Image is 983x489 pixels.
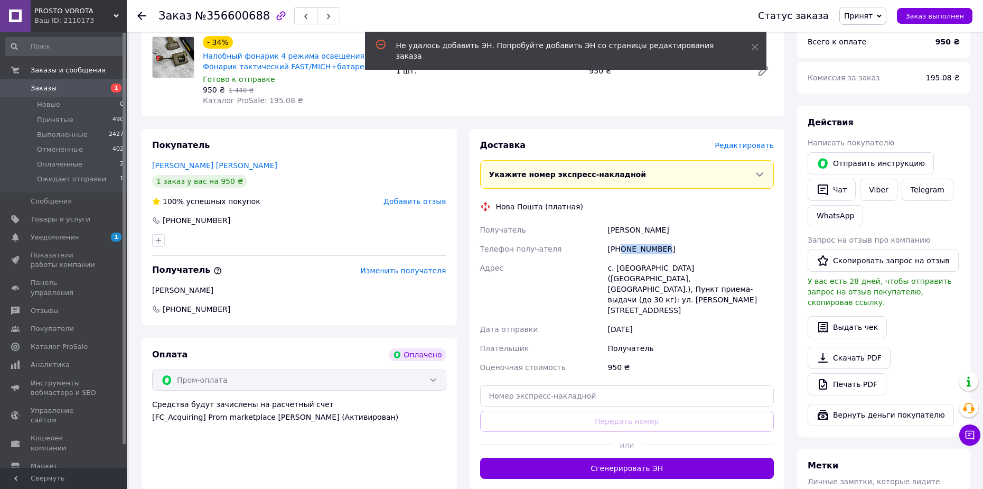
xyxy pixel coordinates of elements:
[489,170,647,179] span: Укажите номер экспресс-накладной
[229,87,254,94] span: 1 440 ₴
[152,140,210,150] span: Покупатель
[715,141,774,150] span: Редактировать
[808,277,952,307] span: У вас есть 28 дней, чтобы отправить запрос на отзыв покупателю, скопировав ссылку.
[203,36,233,49] div: - 34%
[120,174,124,184] span: 1
[113,145,124,154] span: 402
[120,160,124,169] span: 2
[808,404,954,426] button: Вернуть деньги покупателю
[605,358,776,377] div: 950 ₴
[203,96,303,105] span: Каталог ProSale: 195.08 ₴
[758,11,829,21] div: Статус заказа
[808,373,886,395] a: Печать PDF
[152,196,260,207] div: успешных покупок
[808,152,934,174] button: Отправить инструкцию
[905,12,964,20] span: Заказ выполнен
[152,399,446,422] div: Средства будут зачислены на расчетный счет
[31,278,98,297] span: Панель управления
[162,215,231,226] div: [PHONE_NUMBER]
[808,236,931,244] span: Запрос на отзыв про компанию
[153,37,194,78] img: Налобный фонарик 4 режима освещения, Фонарик тактический FAST/MICH+батарейка
[480,226,526,234] span: Получатель
[897,8,972,24] button: Заказ выполнен
[31,215,90,224] span: Товары и услуги
[480,363,566,372] span: Оценочная стоимость
[5,37,125,56] input: Поиск
[360,266,446,275] span: Изменить получателя
[808,460,838,470] span: Метки
[152,161,277,170] a: [PERSON_NAME] [PERSON_NAME]
[37,145,83,154] span: Отмененные
[493,201,586,212] div: Нова Пошта (платная)
[109,130,124,140] span: 2427
[137,11,146,21] div: Вернуться назад
[389,348,446,361] div: Оплачено
[480,458,774,479] button: Сгенерировать ЭН
[31,324,74,334] span: Покупатели
[152,285,446,296] div: [PERSON_NAME]
[203,86,225,94] span: 950 ₴
[111,233,121,242] span: 1
[480,344,529,353] span: Плательщик
[31,306,59,316] span: Отзывы
[152,349,188,359] span: Оплата
[612,440,642,450] span: или
[808,179,856,201] button: Чат
[808,250,959,272] button: Скопировать запрос на отзыв
[605,259,776,320] div: с. [GEOGRAPHIC_DATA] ([GEOGRAPHIC_DATA], [GEOGRAPHIC_DATA].), Пункт приема-выдачи (до 30 кг): ул....
[935,38,960,46] b: 950 ₴
[860,179,897,201] a: Viber
[605,320,776,339] div: [DATE]
[152,412,446,422] div: [FC_Acquiring] Prom marketplace [PERSON_NAME] (Активирован)
[480,140,526,150] span: Доставка
[34,6,114,16] span: PROSTO VOROTA
[605,339,776,358] div: Получатель
[480,264,503,272] span: Адрес
[113,115,124,125] span: 490
[31,251,98,270] span: Показатели работы компании
[37,130,88,140] span: Выполненные
[31,197,72,206] span: Сообщения
[152,175,247,188] div: 1 заказ у вас на 950 ₴
[162,304,231,315] span: [PHONE_NUMBER]
[31,360,70,370] span: Аналитика
[31,84,57,93] span: Заказы
[383,197,446,206] span: Добавить отзыв
[203,52,378,71] a: Налобный фонарик 4 режима освещения, Фонарик тактический FAST/MICH+батарейка
[480,325,538,334] span: Дата отправки
[31,66,106,75] span: Заказы и сообщения
[37,115,73,125] span: Принятые
[808,139,894,147] span: Написать покупателю
[37,174,106,184] span: Ожидает отправки
[158,10,192,22] span: Заказ
[605,239,776,259] div: [PHONE_NUMBER]
[31,379,98,398] span: Инструменты вебмастера и SEO
[31,342,88,352] span: Каталог ProSale
[959,425,980,446] button: Чат с покупателем
[808,73,880,82] span: Комиссия за заказ
[808,205,863,226] a: WhatsApp
[31,406,98,425] span: Управление сайтом
[902,179,953,201] a: Telegram
[844,12,873,20] span: Принят
[31,433,98,453] span: Кошелек компании
[34,16,127,25] div: Ваш ID: 2110173
[480,245,562,253] span: Телефон получателя
[195,10,270,22] span: №356600688
[605,220,776,239] div: [PERSON_NAME]
[808,316,887,338] button: Выдать чек
[111,84,121,93] span: 1
[31,462,58,471] span: Маркет
[31,233,79,242] span: Уведомления
[808,117,854,127] span: Действия
[152,265,222,275] span: Получатель
[163,197,184,206] span: 100%
[808,347,891,369] a: Скачать PDF
[396,40,725,61] div: Не удалось добавить ЭН. Попробуйте добавить ЭН со страницы редактирования заказа
[480,385,774,407] input: Номер экспресс-накладной
[203,75,275,84] span: Готово к отправке
[926,73,960,82] span: 195.08 ₴
[808,38,866,46] span: Всего к оплате
[120,100,124,109] span: 0
[37,160,82,169] span: Оплаченные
